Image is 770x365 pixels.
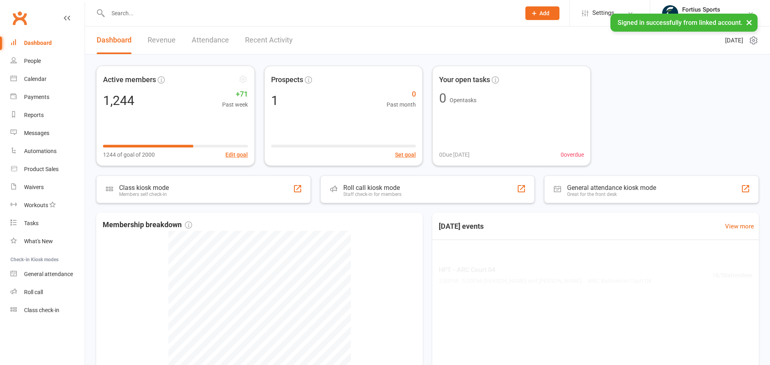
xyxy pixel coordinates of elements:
button: Set goal [395,150,416,159]
span: 2:00PM - 5:00PM | [PERSON_NAME] and [PERSON_NAME]... | ARC Badminton Court 04 [439,277,651,286]
div: Staff check-in for members [343,192,401,197]
span: 18 / 50 attendees [712,271,752,280]
a: Calendar [10,70,85,88]
div: Dashboard [24,40,52,46]
a: People [10,52,85,70]
span: HPT - ARC Court 04 [439,265,651,275]
div: People [24,58,41,64]
span: Signed in successfully from linked account. [618,19,742,26]
div: Messages [24,130,49,136]
div: 0 [439,92,446,105]
a: View more [725,222,754,231]
button: Add [525,6,559,20]
a: Clubworx [10,8,30,28]
span: 0 Due [DATE] [439,150,470,159]
a: Attendance [192,26,229,54]
a: Dashboard [97,26,132,54]
span: Settings [592,4,614,22]
div: Roll call [24,289,43,295]
a: Dashboard [10,34,85,52]
span: Prospects [271,74,303,86]
span: Add [539,10,549,16]
div: Reports [24,112,44,118]
a: Workouts [10,196,85,214]
a: Tasks [10,214,85,232]
a: General attendance kiosk mode [10,265,85,283]
div: Payments [24,94,49,100]
div: Class kiosk mode [119,184,169,192]
div: Class check-in [24,307,59,313]
img: thumb_image1743802567.png [662,5,678,21]
span: Active members [103,74,156,85]
a: Revenue [148,26,176,54]
div: Members self check-in [119,192,169,197]
a: Reports [10,106,85,124]
span: Past week [222,100,248,109]
a: Class kiosk mode [10,301,85,319]
div: Automations [24,148,57,154]
div: Calendar [24,76,47,82]
h3: [DATE] events [432,219,490,234]
div: 1,244 [103,94,134,107]
span: Your open tasks [439,74,490,86]
a: What's New [10,232,85,250]
input: Search... [105,8,515,19]
a: Waivers [10,178,85,196]
div: General attendance [24,271,73,277]
div: Workouts [24,202,48,208]
button: × [742,14,756,31]
a: Payments [10,88,85,106]
div: General attendance kiosk mode [567,184,656,192]
span: [DATE] [725,36,743,45]
div: Great for the front desk [567,192,656,197]
div: What's New [24,238,53,244]
a: Product Sales [10,160,85,178]
span: 0 [387,89,416,100]
span: +71 [222,89,248,100]
div: Fortius Sports [682,6,736,13]
div: [GEOGRAPHIC_DATA] [682,13,736,20]
div: 1 [271,94,278,107]
span: Past month [387,100,416,109]
span: Membership breakdown [103,219,192,231]
div: Waivers [24,184,44,190]
div: Tasks [24,220,38,226]
div: Roll call kiosk mode [343,184,401,192]
span: Open tasks [450,97,476,103]
button: Edit goal [225,150,248,159]
a: Automations [10,142,85,160]
span: 1244 of goal of 2000 [103,150,155,159]
a: Roll call [10,283,85,301]
div: Product Sales [24,166,59,172]
a: Messages [10,124,85,142]
a: Recent Activity [245,26,293,54]
span: 0 overdue [561,150,584,159]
